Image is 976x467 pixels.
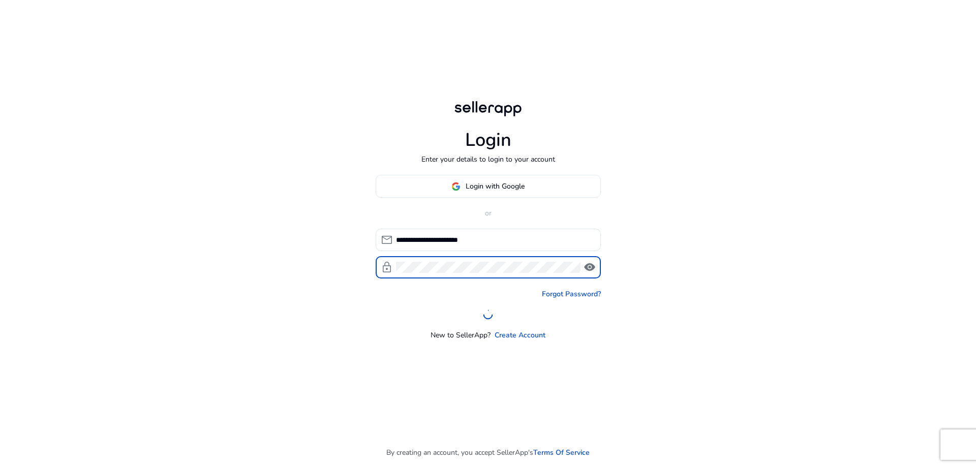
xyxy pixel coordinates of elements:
[431,330,491,340] p: New to SellerApp?
[451,182,461,191] img: google-logo.svg
[381,234,393,246] span: mail
[495,330,545,340] a: Create Account
[465,129,511,151] h1: Login
[421,154,555,165] p: Enter your details to login to your account
[584,261,596,273] span: visibility
[533,447,590,458] a: Terms Of Service
[542,289,601,299] a: Forgot Password?
[466,181,525,192] span: Login with Google
[376,208,601,219] p: or
[381,261,393,273] span: lock
[376,175,601,198] button: Login with Google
